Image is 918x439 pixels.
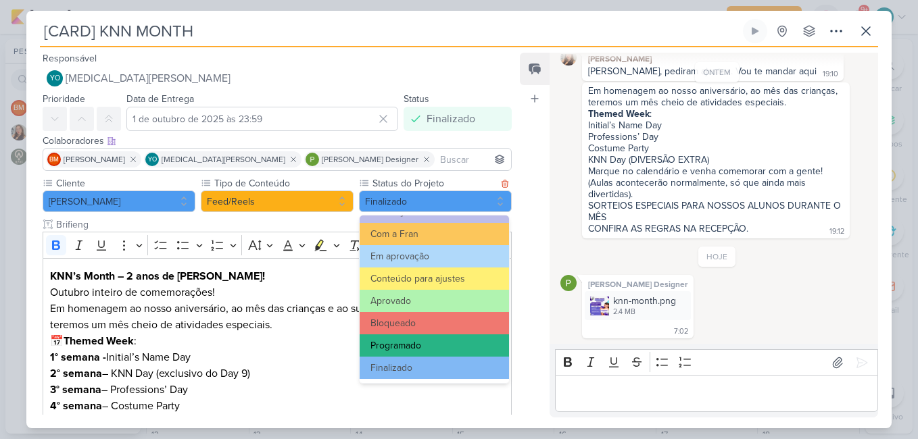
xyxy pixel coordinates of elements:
p: YO [50,75,60,82]
label: Status [404,93,429,105]
div: Initial’s Name Day [588,120,844,131]
label: Data de Entrega [126,93,194,105]
p: Initial’s Name Day [50,349,504,365]
div: Colaboradores [43,134,512,148]
div: [PERSON_NAME] [585,52,841,66]
img: Paloma Paixão Designer [560,275,577,291]
input: Buscar [437,151,508,167]
div: Professions’ Day [588,131,844,143]
label: Tipo de Conteúdo [213,176,354,190]
div: Marque no calendário e venha comemorar com a gente! (Aulas acontecerão normalmente, só que ainda ... [588,165,844,200]
button: Programado [360,334,509,357]
div: KNN Day (DIVERSÃO EXTRA) [588,154,844,165]
strong: Themed Week [64,334,134,348]
button: Com a Fran [360,223,509,245]
div: CONFIRA AS REGRAS NA RECEPÇÃO. [588,223,748,234]
div: Editor toolbar [43,232,512,258]
button: Finalizado [404,107,512,131]
label: Prioridade [43,93,85,105]
label: Responsável [43,53,97,64]
div: 19:10 [823,69,838,80]
strong: 2° semana [50,367,102,380]
div: Costume Party [588,143,844,154]
label: Cliente [55,176,195,190]
div: : [588,108,844,120]
p: – Professions’ Day [50,382,504,398]
button: Finalizado [359,190,512,212]
div: 2.4 MB [613,307,676,317]
button: Finalizado [360,357,509,379]
div: [PERSON_NAME] Designer [585,278,691,291]
p: – Costume Party [50,398,504,414]
p: BM [49,157,59,163]
button: Conteúdo para ajustes [360,267,509,290]
div: 19:12 [829,226,844,237]
div: Editor toolbar [555,349,878,376]
button: Aprovado [360,290,509,312]
div: Em homenagem ao nosso aniversário, ao mês das crianças, teremos um mês cheio de atividades especi... [588,85,844,108]
img: Paloma Paixão Designer [306,153,319,166]
div: Ligar relógio [750,26,760,36]
div: [PERSON_NAME], pediram ajustes. Vou te mandar aqui [588,66,817,77]
label: Status do Projeto [371,176,497,190]
p: 📅 : [50,333,504,349]
p: YO [148,157,157,163]
span: [PERSON_NAME] Designer [322,153,418,165]
span: [MEDICAL_DATA][PERSON_NAME] [162,153,285,165]
div: Editor editing area: main [555,375,878,412]
span: [PERSON_NAME] [64,153,125,165]
div: knn-month.png [585,291,691,320]
p: Outubro inteiro de comemorações! Em homenagem ao nosso aniversário, ao mês das crianças e ao suce... [50,268,504,333]
span: [MEDICAL_DATA][PERSON_NAME] [66,70,231,86]
div: 7:02 [674,326,688,337]
p: – KNN Day (exclusivo do Day 9) [50,365,504,382]
input: Texto sem título [53,217,512,232]
div: Yasmin Oliveira [47,70,63,86]
input: Select a date [126,107,398,131]
strong: Themed Week [588,108,650,120]
div: Beth Monteiro [47,153,61,166]
strong: 1° semana - [50,351,106,364]
img: 0RUtJ5KcjCcu4vJIZD7jGglaNTzdOYKVqi4QymY7.png [590,296,609,315]
input: Kard Sem Título [40,19,740,43]
div: Finalizado [427,111,475,127]
button: [PERSON_NAME] [43,190,195,212]
div: SORTEIOS ESPECIAIS PARA NOSSOS ALUNOS DURANTE O MÊS [588,200,844,223]
strong: 4° semana [50,399,102,413]
button: Feed/Reels [201,190,354,212]
strong: KNN’s Month – 2 anos de [PERSON_NAME]! [50,269,265,283]
img: Franciluce Carvalho [560,49,577,66]
strong: 3° semana [50,383,101,396]
button: YO [MEDICAL_DATA][PERSON_NAME] [43,66,512,91]
button: Em aprovação [360,245,509,267]
div: Yasmin Oliveira [145,153,159,166]
div: knn-month.png [613,294,676,308]
button: Bloqueado [360,312,509,334]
